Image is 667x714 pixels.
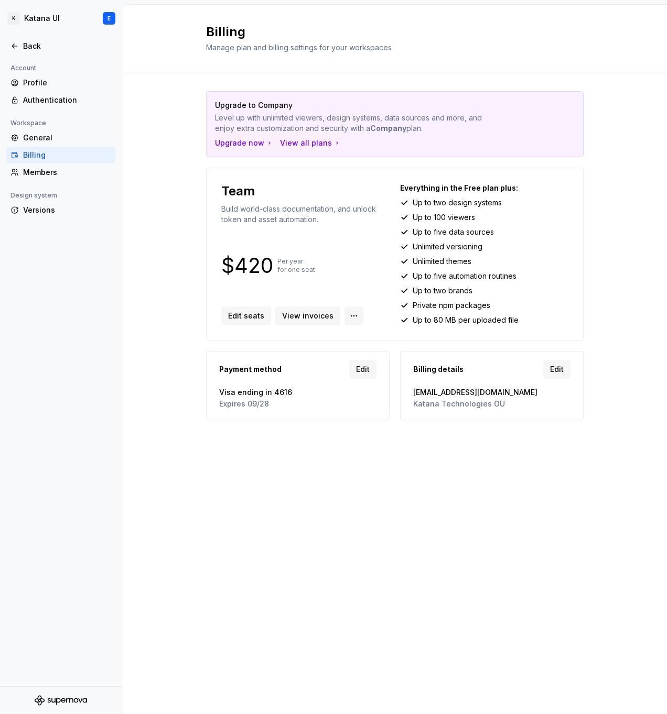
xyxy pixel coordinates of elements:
p: $420 [221,259,273,272]
p: Everything in the Free plan plus: [400,183,568,193]
div: Billing [23,150,111,160]
a: View invoices [275,306,340,325]
div: K [7,12,20,25]
div: Katana UI [24,13,60,24]
div: Profile [23,78,111,88]
span: [EMAIL_ADDRESS][DOMAIN_NAME] [413,387,571,398]
span: View invoices [282,311,333,321]
span: Expires 09/28 [219,399,376,409]
a: Back [6,38,115,54]
div: Versions [23,205,111,215]
svg: Supernova Logo [35,695,87,706]
p: Build world-class documentation, and unlock token and asset automation. [221,204,390,225]
a: Authentication [6,92,115,108]
span: Edit [550,364,564,375]
a: Members [6,164,115,181]
p: Upgrade to Company [215,100,501,111]
span: Visa ending in 4616 [219,387,376,398]
span: Manage plan and billing settings for your workspaces [206,43,392,52]
strong: Company [370,124,406,133]
span: Billing details [413,364,464,375]
a: Billing [6,147,115,163]
p: Up to two brands [413,285,472,296]
span: Edit seats [228,311,264,321]
p: Level up with unlimited viewers, design systems, data sources and more, and enjoy extra customiza... [215,113,501,134]
p: Unlimited versioning [413,241,482,252]
button: KKatana UIE [2,7,120,30]
button: View all plans [280,138,341,148]
p: Unlimited themes [413,256,471,267]
a: Edit [543,360,571,379]
button: Edit seats [221,306,271,325]
p: Up to 100 viewers [413,212,475,223]
p: Private npm packages [413,300,490,311]
span: Katana Technologies OÜ [413,399,571,409]
div: General [23,133,111,143]
div: Design system [6,189,61,202]
p: Up to 80 MB per uploaded file [413,315,519,325]
div: Authentication [23,95,111,105]
div: Account [6,62,40,74]
a: Versions [6,202,115,218]
p: Team [221,183,255,200]
p: Up to two design systems [413,197,502,208]
div: Back [23,41,111,51]
a: Profile [6,74,115,91]
a: Edit [349,360,376,379]
button: Upgrade now [215,138,274,148]
p: Up to five automation routines [413,271,517,281]
span: Payment method [219,364,282,375]
span: Edit [356,364,370,375]
h2: Billing [206,24,392,40]
div: Workspace [6,117,50,129]
p: Per year for one seat [277,257,315,274]
div: Members [23,167,111,178]
p: Up to five data sources [413,227,494,237]
div: E [107,14,111,23]
a: General [6,129,115,146]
